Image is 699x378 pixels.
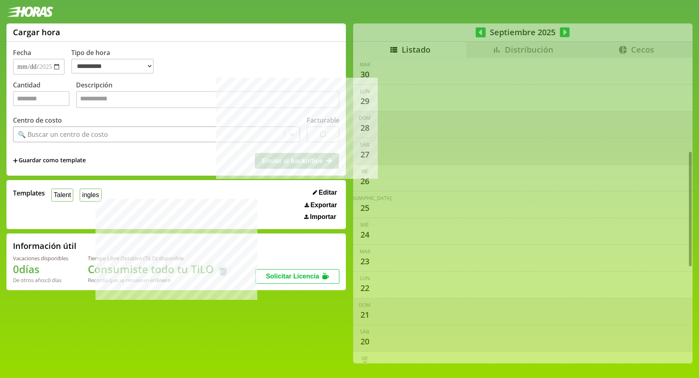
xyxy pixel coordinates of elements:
[13,81,76,110] label: Cantidad
[71,48,160,75] label: Tipo de hora
[71,59,154,74] select: Tipo de hora
[255,269,339,284] button: Solicitar Licencia
[13,276,68,284] div: De otros años: 0 días
[51,189,73,201] button: Talent
[13,262,68,276] h1: 0 días
[13,189,45,197] span: Templates
[310,202,337,209] span: Exportar
[156,276,171,284] b: Enero
[310,189,339,197] button: Editar
[319,189,337,196] span: Editar
[13,255,68,262] div: Vacaciones disponibles
[302,201,339,209] button: Exportar
[310,213,336,221] span: Importar
[6,6,53,17] img: logotipo
[13,156,86,165] span: +Guardar como template
[88,262,229,276] h1: Consumiste todo tu TiLO 🍵
[13,91,70,106] input: Cantidad
[88,255,229,262] div: Tiempo Libre Optativo (TiLO) disponible
[80,189,101,201] button: ingles
[266,273,319,280] span: Solicitar Licencia
[88,276,229,284] div: Recordá que se renuevan en
[13,116,62,125] label: Centro de costo
[76,91,339,108] textarea: Descripción
[13,48,31,57] label: Fecha
[307,116,339,125] label: Facturable
[76,81,339,110] label: Descripción
[18,130,108,139] div: 🔍 Buscar un centro de costo
[13,156,18,165] span: +
[13,27,60,38] h1: Cargar hora
[13,240,76,251] h2: Información útil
